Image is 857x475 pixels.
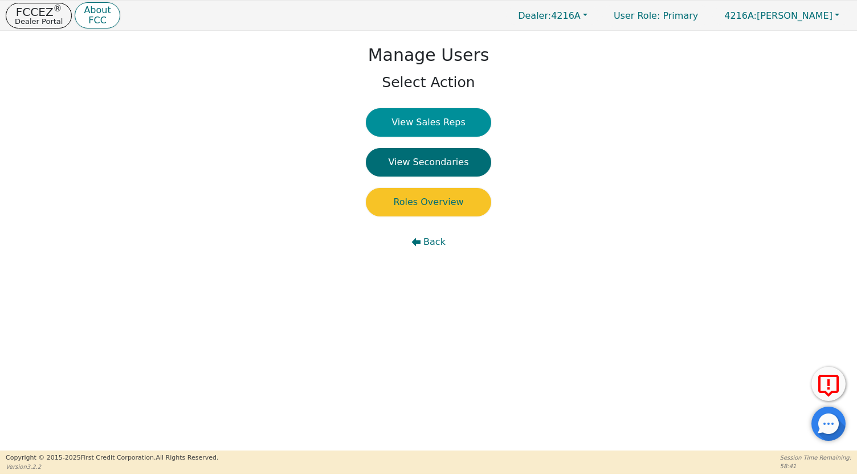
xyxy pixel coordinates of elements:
p: About [84,6,111,15]
p: Copyright © 2015- 2025 First Credit Corporation. [6,453,218,463]
button: Dealer:4216A [506,7,599,24]
a: User Role: Primary [602,5,709,27]
span: [PERSON_NAME] [724,10,832,21]
span: User Role : [614,10,660,21]
span: All Rights Reserved. [156,454,218,461]
sup: ® [54,3,62,14]
span: 4216A: [724,10,757,21]
h2: Select Action [368,74,489,91]
button: Report Error to FCC [811,367,846,401]
button: View Secondaries [366,148,491,177]
p: Dealer Portal [15,18,63,25]
button: AboutFCC [75,2,120,29]
p: Primary [602,5,709,27]
p: 58:41 [780,462,851,470]
p: Version 3.2.2 [6,462,218,471]
span: 4216A [518,10,581,21]
h1: Manage Users [368,45,489,65]
p: Session Time Remaining: [780,453,851,462]
span: Back [423,235,446,249]
button: FCCEZ®Dealer Portal [6,3,72,28]
button: Roles Overview [366,188,491,216]
span: Dealer: [518,10,551,21]
button: Back [366,228,491,256]
p: FCCEZ [15,6,63,18]
p: FCC [84,16,111,25]
button: 4216A:[PERSON_NAME] [712,7,851,24]
button: View Sales Reps [366,108,491,137]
